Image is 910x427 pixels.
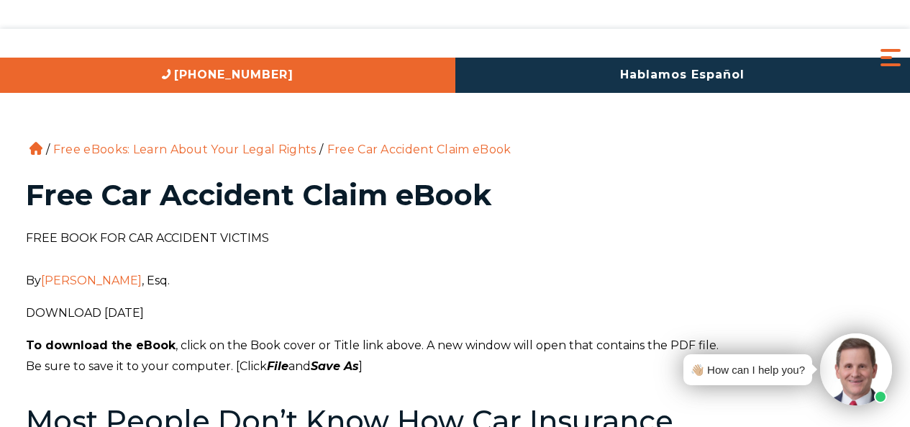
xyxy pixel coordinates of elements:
[820,333,892,405] img: Intaker widget Avatar
[747,228,885,413] img: 9 Things
[26,228,885,249] p: FREE BOOK FOR CAR ACCIDENT VICTIMS
[691,360,805,379] div: 👋🏼 How can I help you?
[11,45,183,71] img: Auger & Auger Accident and Injury Lawyers Logo
[26,336,885,377] p: , click on the Book cover or Title link above. A new window will open that contains the PDF file....
[26,303,885,324] p: DOWNLOAD [DATE]
[26,181,885,210] h1: Free Car Accident Claim eBook
[29,142,42,155] a: Home
[26,271,885,292] p: By , Esq.
[41,274,142,287] a: [PERSON_NAME]
[324,143,515,156] li: Free Car Accident Claim eBook
[267,359,288,373] em: File
[311,359,359,373] em: Save As
[876,43,905,72] button: Menu
[26,29,885,159] ol: / /
[26,338,176,352] strong: To download the eBook
[53,143,317,156] a: Free eBooks: Learn About Your Legal Rights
